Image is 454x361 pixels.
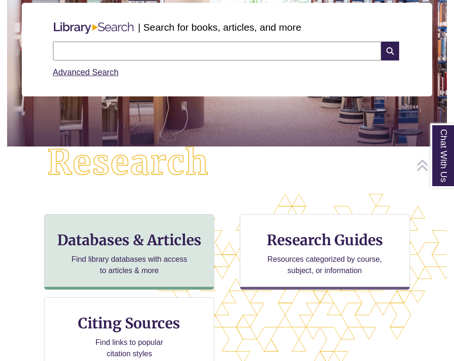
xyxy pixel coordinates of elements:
[83,337,175,360] p: Find links to popular citation styles
[29,129,227,197] img: Research
[263,254,386,276] p: Resources categorized by course, subject, or information
[53,68,119,77] a: Advanced Search
[138,20,301,34] p: | Search for books, articles, and more
[44,214,214,290] a: Databases & Articles Find library databases with access to articles & more
[52,231,206,249] h3: Databases & Articles
[72,314,187,332] h3: Citing Sources
[49,18,138,38] img: Libary Search
[248,231,402,249] h3: Research Guides
[68,254,191,276] p: Find library databases with access to articles & more
[416,159,452,172] a: Back to Top
[381,42,399,60] i: Search
[240,214,410,290] a: Research Guides Resources categorized by course, subject, or information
